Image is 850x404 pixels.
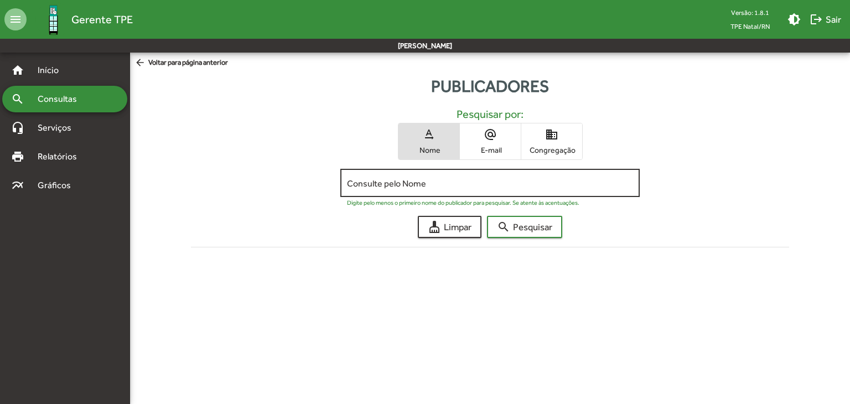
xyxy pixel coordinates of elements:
mat-icon: domain [545,128,558,141]
mat-icon: print [11,150,24,163]
mat-icon: menu [4,8,27,30]
mat-icon: alternate_email [484,128,497,141]
span: Voltar para página anterior [134,57,228,69]
img: Logo [35,2,71,38]
mat-icon: multiline_chart [11,179,24,192]
mat-hint: Digite pelo menos o primeiro nome do publicador para pesquisar. Se atente às acentuações. [347,199,579,206]
span: Gerente TPE [71,11,133,28]
mat-icon: search [497,220,510,234]
span: Sair [810,9,841,29]
span: Consultas [31,92,91,106]
h5: Pesquisar por: [200,107,780,121]
button: Limpar [418,216,481,238]
span: Início [31,64,75,77]
mat-icon: home [11,64,24,77]
mat-icon: logout [810,13,823,26]
div: Versão: 1.8.1 [722,6,779,19]
mat-icon: brightness_medium [787,13,801,26]
mat-icon: text_rotation_none [422,128,436,141]
span: TPE Natal/RN [722,19,779,33]
mat-icon: search [11,92,24,106]
mat-icon: headset_mic [11,121,24,134]
button: Sair [805,9,846,29]
span: Gráficos [31,179,86,192]
span: Limpar [428,217,471,237]
div: Publicadores [130,74,850,99]
span: Relatórios [31,150,91,163]
span: Nome [401,145,457,155]
span: Congregação [524,145,579,155]
button: Congregação [521,123,582,159]
button: Pesquisar [487,216,562,238]
span: E-mail [463,145,518,155]
mat-icon: cleaning_services [428,220,441,234]
button: Nome [398,123,459,159]
a: Gerente TPE [27,2,133,38]
button: E-mail [460,123,521,159]
span: Pesquisar [497,217,552,237]
mat-icon: arrow_back [134,57,148,69]
span: Serviços [31,121,86,134]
